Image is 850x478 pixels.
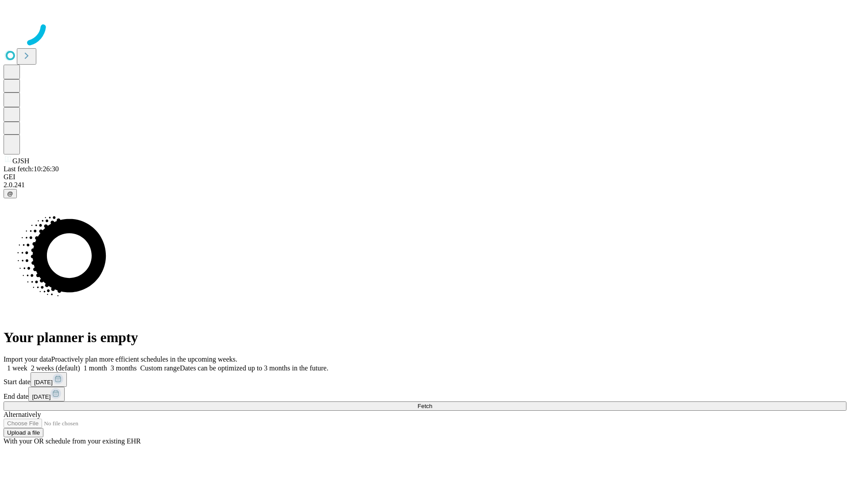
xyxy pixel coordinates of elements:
[12,157,29,165] span: GJSH
[4,437,141,445] span: With your OR schedule from your existing EHR
[4,372,846,387] div: Start date
[31,372,67,387] button: [DATE]
[140,364,180,372] span: Custom range
[4,411,41,418] span: Alternatively
[417,403,432,409] span: Fetch
[4,329,846,346] h1: Your planner is empty
[84,364,107,372] span: 1 month
[7,190,13,197] span: @
[4,401,846,411] button: Fetch
[31,364,80,372] span: 2 weeks (default)
[4,181,846,189] div: 2.0.241
[4,189,17,198] button: @
[111,364,137,372] span: 3 months
[4,428,43,437] button: Upload a file
[32,393,50,400] span: [DATE]
[4,355,51,363] span: Import your data
[28,387,65,401] button: [DATE]
[180,364,328,372] span: Dates can be optimized up to 3 months in the future.
[4,387,846,401] div: End date
[4,173,846,181] div: GEI
[7,364,27,372] span: 1 week
[51,355,237,363] span: Proactively plan more efficient schedules in the upcoming weeks.
[34,379,53,385] span: [DATE]
[4,165,59,173] span: Last fetch: 10:26:30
